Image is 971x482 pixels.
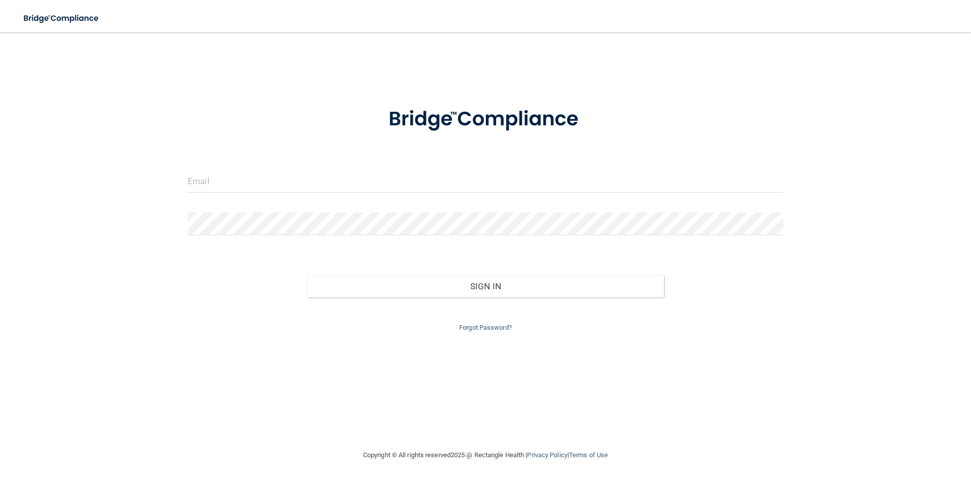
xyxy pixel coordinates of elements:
[188,170,783,193] input: Email
[307,275,665,297] button: Sign In
[459,324,512,331] a: Forgot Password?
[569,451,608,459] a: Terms of Use
[527,451,567,459] a: Privacy Policy
[15,8,108,29] img: bridge_compliance_login_screen.278c3ca4.svg
[368,93,603,146] img: bridge_compliance_login_screen.278c3ca4.svg
[301,439,670,471] div: Copyright © All rights reserved 2025 @ Rectangle Health | |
